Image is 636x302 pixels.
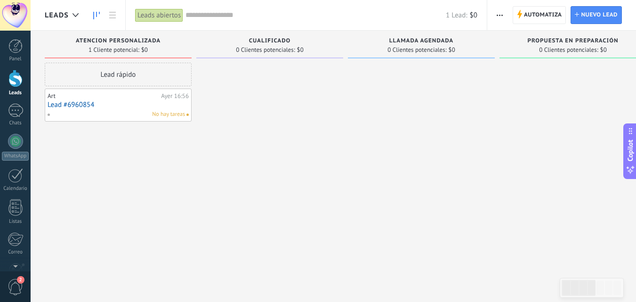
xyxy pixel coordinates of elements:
span: 1 Cliente potencial: [89,47,139,53]
div: Llamada agendada [353,38,490,46]
a: Lead #6960854 [48,101,189,109]
div: ATENCION PERSONALIZADA [49,38,187,46]
span: Copilot [626,139,635,161]
a: Lista [105,6,121,24]
span: $0 [449,47,455,53]
span: $0 [470,11,477,20]
div: Chats [2,120,29,126]
span: 0 Clientes potenciales: [236,47,295,53]
a: Nuevo lead [571,6,622,24]
span: $0 [297,47,304,53]
span: 1 Lead: [446,11,467,20]
div: WhatsApp [2,152,29,161]
span: Llamada agendada [389,38,453,44]
div: Calendario [2,186,29,192]
span: $0 [600,47,607,53]
span: 0 Clientes potenciales: [387,47,446,53]
span: $0 [141,47,148,53]
div: Correo [2,249,29,255]
span: 2 [17,276,24,284]
div: Panel [2,56,29,62]
div: Leads abiertos [135,8,183,22]
span: 0 Clientes potenciales: [539,47,598,53]
div: Art [48,92,159,100]
a: Automatiza [513,6,566,24]
span: No hay nada asignado [186,114,189,116]
div: Cualificado [201,38,338,46]
span: Automatiza [524,7,562,24]
span: Nuevo lead [581,7,618,24]
div: Listas [2,219,29,225]
a: Leads [89,6,105,24]
span: ATENCION PERSONALIZADA [76,38,161,44]
div: Lead rápido [45,63,192,86]
span: No hay tareas [152,110,185,119]
span: Leads [45,11,69,20]
span: Cualificado [249,38,291,44]
div: Ayer 16:56 [161,92,189,100]
button: Más [493,6,507,24]
span: Propuesta en preparación [528,38,619,44]
div: Leads [2,90,29,96]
